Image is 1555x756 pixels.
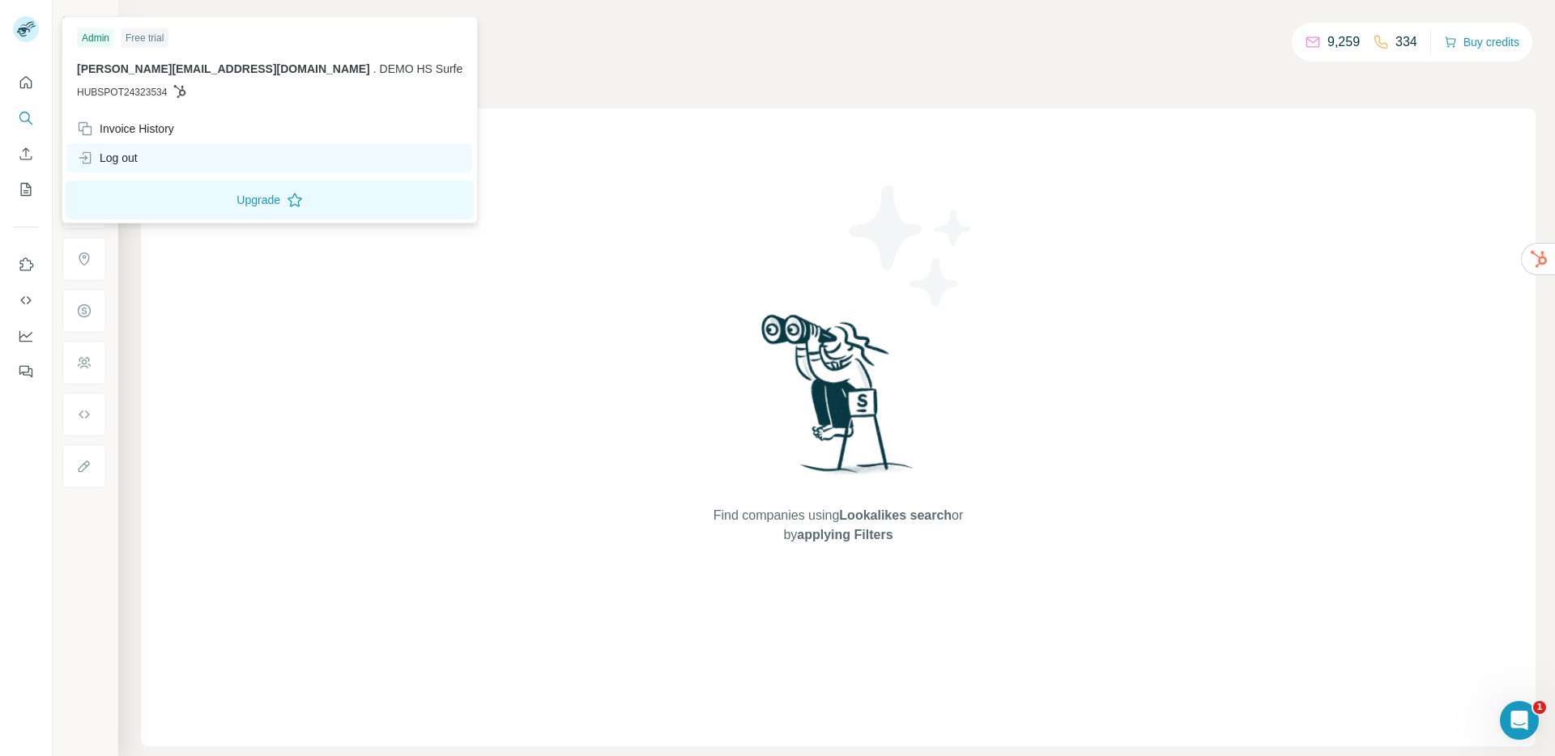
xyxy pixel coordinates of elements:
span: Find companies using or by [709,506,968,545]
span: applying Filters [797,528,893,542]
div: Log out [77,150,138,166]
h4: Search [141,19,1536,42]
img: Surfe Illustration - Stars [838,173,984,319]
img: Avatar [13,16,39,42]
button: Buy credits [1444,31,1519,53]
span: DEMO HS Surfe [380,62,463,75]
p: 334 [1395,32,1417,52]
img: Surfe Illustration - Woman searching with binoculars [754,310,922,491]
button: Feedback [13,357,39,386]
iframe: Intercom live chat [1500,701,1539,740]
button: Use Surfe API [13,286,39,315]
button: Search [13,104,39,133]
span: HUBSPOT24323534 [77,85,167,100]
p: 9,259 [1327,32,1360,52]
span: 1 [1533,701,1546,714]
button: My lists [13,175,39,204]
span: Lookalikes search [839,508,952,522]
button: Quick start [13,68,39,97]
button: Upgrade [66,181,474,219]
div: Invoice History [77,121,174,137]
div: Admin [77,28,114,48]
button: Enrich CSV [13,139,39,168]
button: Use Surfe on LinkedIn [13,250,39,279]
div: Free trial [121,28,168,48]
span: [PERSON_NAME][EMAIL_ADDRESS][DOMAIN_NAME] [77,62,370,75]
span: . [373,62,377,75]
button: Dashboard [13,321,39,350]
button: Show [50,10,117,34]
